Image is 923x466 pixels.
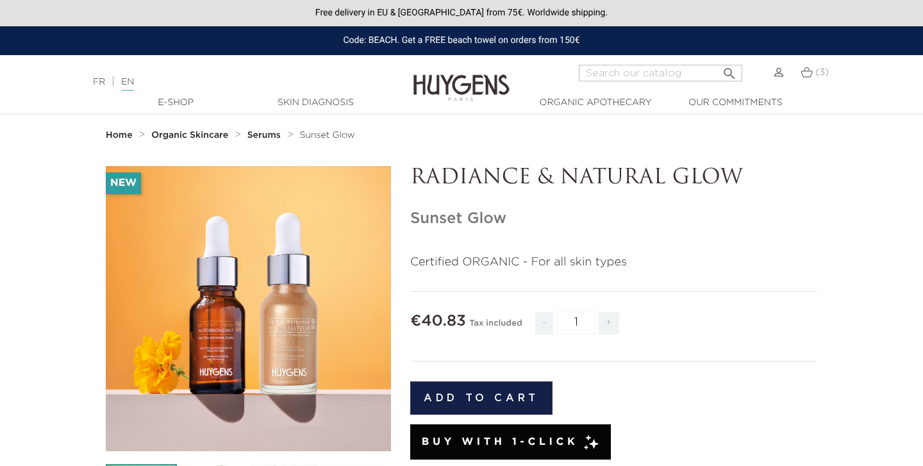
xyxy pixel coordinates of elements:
[151,130,231,140] a: Organic Skincare
[413,54,510,103] img: Huygens
[599,312,619,335] span: +
[247,131,281,140] strong: Serums
[801,67,829,78] a: (3)
[106,172,141,194] li: New
[722,62,737,78] i: 
[251,96,379,110] a: Skin Diagnosis
[106,130,135,140] a: Home
[299,131,354,140] span: Sunset Glow
[718,61,741,78] button: 
[112,96,240,110] a: E-Shop
[93,78,105,87] a: FR
[121,78,134,91] a: EN
[410,254,817,271] p: Certified ORGANIC - For all skin types
[531,96,660,110] a: Organic Apothecary
[410,313,466,329] span: €40.83
[410,210,817,228] h1: Sunset Glow
[106,131,133,140] strong: Home
[815,68,829,77] span: (3)
[469,310,522,344] div: Tax included
[557,312,595,334] input: Quantity
[410,381,553,415] button: Add to cart
[151,131,228,140] strong: Organic Skincare
[247,130,284,140] a: Serums
[410,166,817,190] p: RADIANCE & NATURAL GLOW
[579,65,742,81] input: Search
[87,74,375,90] div: |
[671,96,799,110] a: Our commitments
[299,130,354,140] a: Sunset Glow
[535,312,553,335] span: -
